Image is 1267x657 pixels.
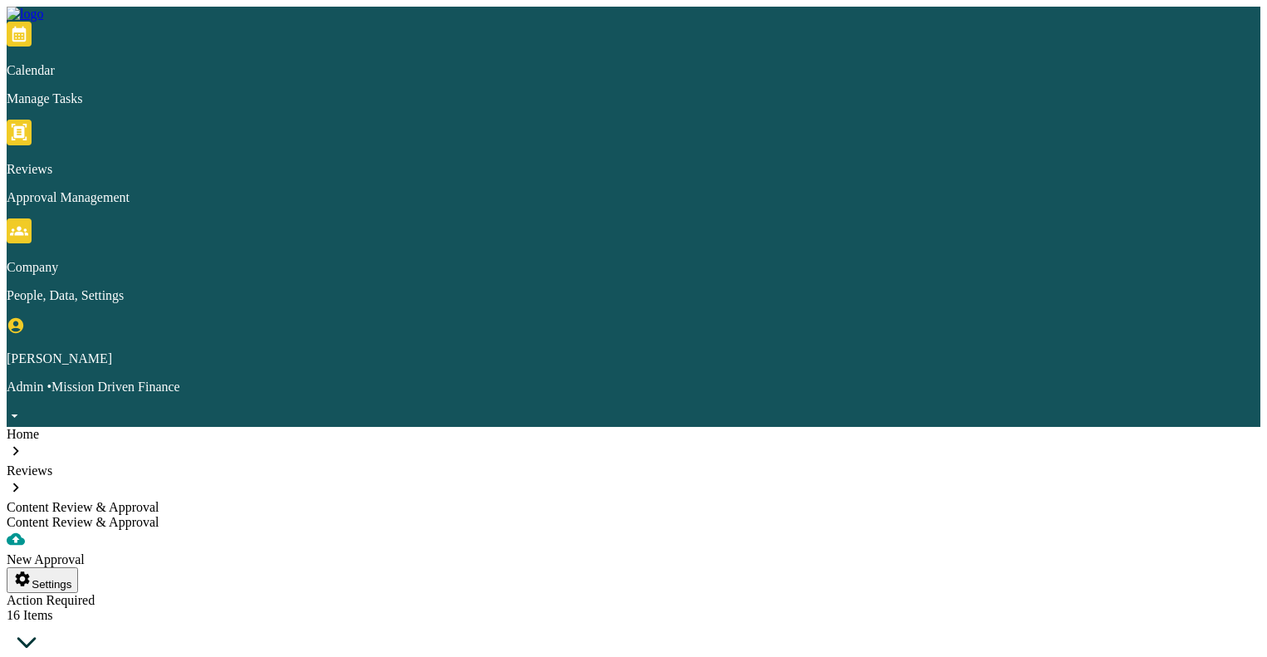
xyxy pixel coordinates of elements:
[7,552,1260,567] div: New Approval
[7,63,1260,78] p: Calendar
[7,500,1260,515] div: Content Review & Approval
[7,380,1260,395] p: Admin • Mission Driven Finance
[7,515,1260,530] div: Content Review & Approval
[7,463,1260,478] div: Reviews
[7,567,78,593] button: Settings
[7,593,1260,608] div: Action Required
[7,427,1260,442] div: Home
[7,288,1260,303] p: People, Data, Settings
[7,7,43,22] img: logo
[7,91,1260,106] p: Manage Tasks
[7,260,1260,275] p: Company
[7,351,1260,366] p: [PERSON_NAME]
[7,608,1260,623] div: 16 Items
[7,190,1260,205] p: Approval Management
[7,162,1260,177] p: Reviews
